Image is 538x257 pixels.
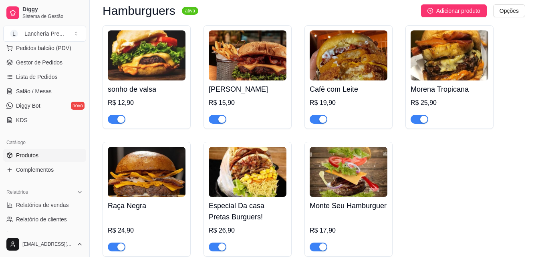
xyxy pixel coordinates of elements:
[16,116,28,124] span: KDS
[3,99,86,112] a: Diggy Botnovo
[3,149,86,162] a: Produtos
[436,6,480,15] span: Adicionar produto
[22,6,83,13] span: Diggy
[209,30,286,80] img: product-image
[3,3,86,22] a: DiggySistema de Gestão
[16,215,67,223] span: Relatório de clientes
[3,213,86,226] a: Relatório de clientes
[108,30,185,80] img: product-image
[22,13,83,20] span: Sistema de Gestão
[16,58,62,66] span: Gestor de Pedidos
[16,201,69,209] span: Relatórios de vendas
[3,227,86,240] a: Relatório de mesas
[24,30,64,38] div: Lancheria Pre ...
[6,189,28,195] span: Relatórios
[427,8,433,14] span: plus-circle
[108,98,185,108] div: R$ 12,90
[310,84,387,95] h4: Cafê com Leite
[310,226,387,235] div: R$ 17,90
[310,147,387,197] img: product-image
[3,70,86,83] a: Lista de Pedidos
[411,84,488,95] h4: Morena Tropicana
[16,44,71,52] span: Pedidos balcão (PDV)
[3,56,86,69] a: Gestor de Pedidos
[3,136,86,149] div: Catálogo
[310,98,387,108] div: R$ 19,90
[103,6,175,16] h3: Hamburguers
[3,163,86,176] a: Complementos
[500,6,519,15] span: Opções
[108,147,185,197] img: product-image
[493,4,525,17] button: Opções
[16,230,64,238] span: Relatório de mesas
[209,84,286,95] h4: [PERSON_NAME]
[3,42,86,54] button: Pedidos balcão (PDV)
[16,87,52,95] span: Salão / Mesas
[3,199,86,211] a: Relatórios de vendas
[16,166,54,174] span: Complementos
[209,98,286,108] div: R$ 15,90
[182,7,198,15] sup: ativa
[310,30,387,80] img: product-image
[16,102,40,110] span: Diggy Bot
[209,226,286,235] div: R$ 26,90
[3,26,86,42] button: Select a team
[411,30,488,80] img: product-image
[411,98,488,108] div: R$ 25,90
[3,235,86,254] button: [EMAIL_ADDRESS][DOMAIN_NAME]
[16,151,38,159] span: Produtos
[3,114,86,126] a: KDS
[108,226,185,235] div: R$ 24,90
[209,200,286,223] h4: Especial Da casa Pretas Burguers!
[209,147,286,197] img: product-image
[3,85,86,98] a: Salão / Mesas
[310,200,387,211] h4: Monte Seu Hamburguer
[16,73,58,81] span: Lista de Pedidos
[108,84,185,95] h4: sonho de valsa
[421,4,487,17] button: Adicionar produto
[108,200,185,211] h4: Raça Negra
[22,241,73,247] span: [EMAIL_ADDRESS][DOMAIN_NAME]
[10,30,18,38] span: L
